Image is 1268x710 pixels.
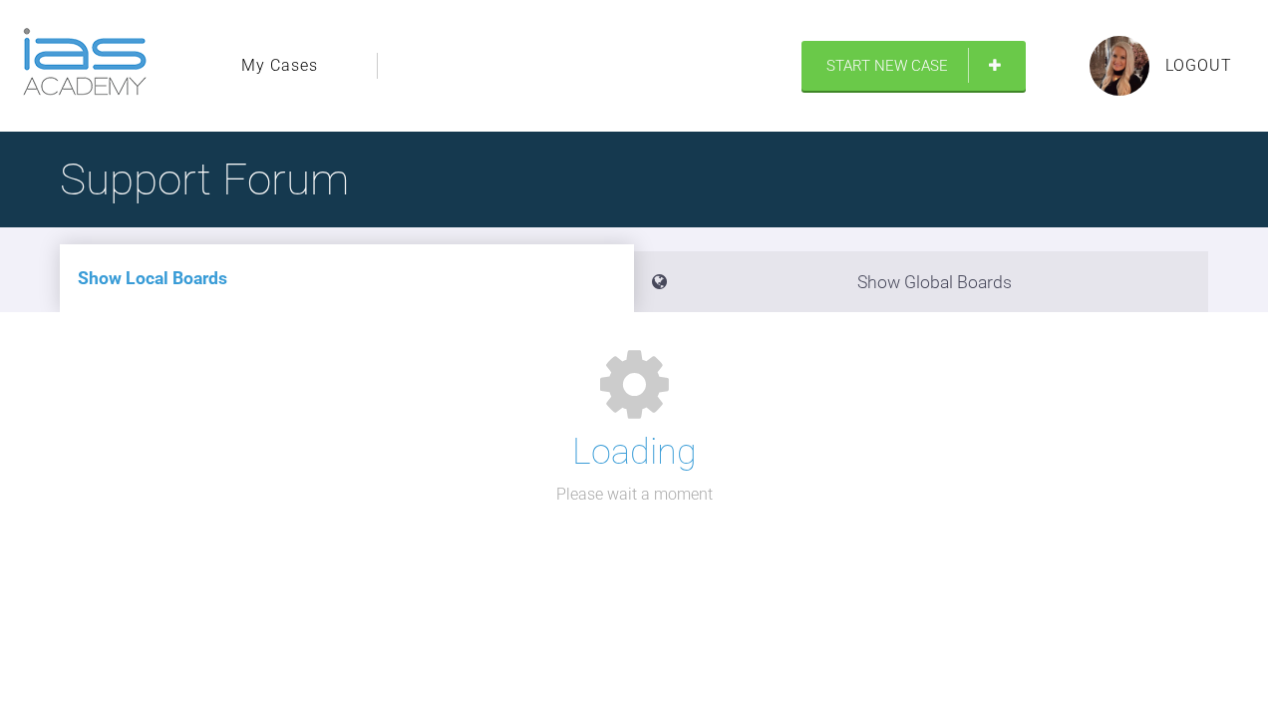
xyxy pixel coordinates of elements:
[634,251,1208,312] li: Show Global Boards
[241,53,318,79] a: My Cases
[572,424,697,482] h1: Loading
[1165,53,1232,79] a: Logout
[60,145,349,214] h1: Support Forum
[826,57,948,75] span: Start New Case
[23,28,147,96] img: logo-light.3e3ef733.png
[60,244,634,312] li: Show Local Boards
[1090,36,1149,96] img: profile.png
[801,41,1026,91] a: Start New Case
[556,482,713,508] p: Please wait a moment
